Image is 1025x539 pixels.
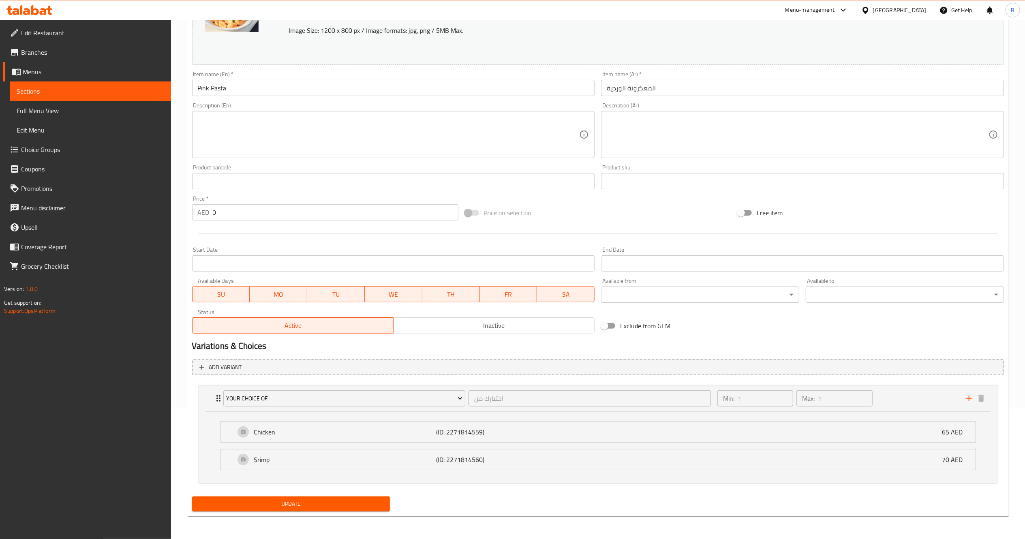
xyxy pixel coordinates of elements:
[942,427,969,437] p: 65 AED
[23,67,165,77] span: Menus
[10,120,171,140] a: Edit Menu
[802,394,815,403] p: Max:
[192,382,1004,487] li: ExpandExpandExpand
[975,392,987,404] button: delete
[196,320,390,332] span: Active
[250,286,307,302] button: MO
[620,321,670,331] span: Exclude from GEM
[220,449,976,470] div: Expand
[484,208,532,218] span: Price on selection
[17,125,165,135] span: Edit Menu
[192,359,1004,376] button: Add variant
[963,392,975,404] button: add
[537,286,595,302] button: SA
[806,287,1004,303] div: ​
[785,5,835,15] div: Menu-management
[199,499,384,509] span: Update
[289,11,313,23] span: Change
[3,140,171,159] a: Choice Groups
[226,394,462,404] span: Your Choice Of
[192,80,595,96] input: Enter name En
[198,207,210,217] p: AED
[3,237,171,257] a: Coverage Report
[192,173,595,189] input: Please enter product barcode
[436,427,558,437] p: (ID: 2271814559)
[365,286,422,302] button: WE
[223,390,466,406] button: Your Choice Of
[21,184,165,193] span: Promotions
[254,427,437,437] p: Chicken
[17,106,165,115] span: Full Menu View
[10,81,171,101] a: Sections
[21,242,165,252] span: Coverage Report
[307,286,365,302] button: TU
[4,297,41,308] span: Get support on:
[422,286,480,302] button: TH
[21,203,165,213] span: Menu disclaimer
[3,62,171,81] a: Menus
[192,286,250,302] button: SU
[3,198,171,218] a: Menu disclaimer
[3,257,171,276] a: Grocery Checklist
[21,28,165,38] span: Edit Restaurant
[25,284,38,294] span: 1.0.0
[3,179,171,198] a: Promotions
[21,47,165,57] span: Branches
[723,394,734,403] p: Min:
[436,455,558,464] p: (ID: 2271814560)
[253,289,304,300] span: MO
[21,164,165,174] span: Coupons
[196,289,247,300] span: SU
[4,306,56,316] a: Support.OpsPlatform
[3,159,171,179] a: Coupons
[873,6,927,15] div: [GEOGRAPHIC_DATA]
[601,173,1004,189] input: Please enter product sku
[213,204,458,220] input: Please enter price
[3,43,171,62] a: Branches
[21,145,165,154] span: Choice Groups
[199,385,997,411] div: Expand
[426,289,477,300] span: TH
[4,284,24,294] span: Version:
[17,86,165,96] span: Sections
[3,218,171,237] a: Upsell
[757,208,783,218] span: Free item
[480,286,537,302] button: FR
[286,26,876,35] p: Image Size: 1200 x 800 px / Image formats: jpg, png / 5MB Max.
[192,340,1004,352] h2: Variations & Choices
[397,320,591,332] span: Inactive
[220,422,976,442] div: Expand
[368,289,419,300] span: WE
[209,362,242,372] span: Add variant
[1011,6,1014,15] span: B
[483,289,534,300] span: FR
[601,80,1004,96] input: Enter name Ar
[21,222,165,232] span: Upsell
[310,289,362,300] span: TU
[254,455,437,464] p: Srimp
[192,317,394,334] button: Active
[21,261,165,271] span: Grocery Checklist
[540,289,591,300] span: SA
[192,496,390,511] button: Update
[10,101,171,120] a: Full Menu View
[601,287,799,303] div: ​
[393,317,595,334] button: Inactive
[942,455,969,464] p: 70 AED
[3,23,171,43] a: Edit Restaurant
